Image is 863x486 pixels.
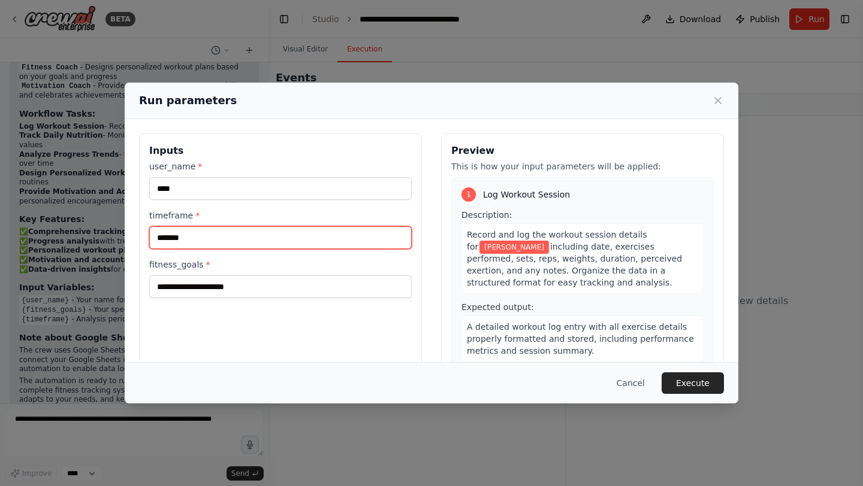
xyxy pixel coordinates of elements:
label: timeframe [149,209,412,221]
label: fitness_goals [149,259,412,271]
label: user_name [149,160,412,172]
span: Log Workout Session [483,189,570,201]
div: 1 [461,187,476,202]
button: Execute [662,372,724,394]
span: A detailed workout log entry with all exercise details properly formatted and stored, including p... [467,322,694,356]
h3: Inputs [149,144,412,158]
h3: Preview [451,144,714,158]
span: Variable: user_name [479,241,549,254]
span: including date, exercises performed, sets, reps, weights, duration, perceived exertion, and any n... [467,242,682,287]
span: Record and log the workout session details for [467,230,647,251]
button: Cancel [607,372,654,394]
span: Expected output: [461,302,534,312]
h2: Run parameters [139,92,237,109]
span: Description: [461,210,512,220]
p: This is how your input parameters will be applied: [451,160,714,172]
